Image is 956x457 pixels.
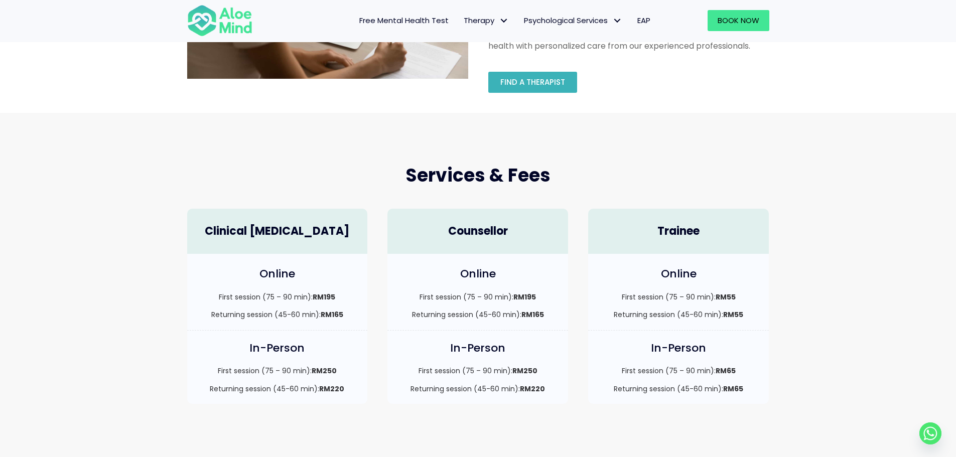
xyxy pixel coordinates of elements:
[488,72,577,93] a: Find a therapist
[708,10,769,31] a: Book Now
[456,10,516,31] a: TherapyTherapy: submenu
[405,163,551,188] span: Services & Fees
[497,14,511,28] span: Therapy: submenu
[265,10,658,31] nav: Menu
[598,266,759,282] h4: Online
[197,341,358,356] h4: In-Person
[516,10,630,31] a: Psychological ServicesPsychological Services: submenu
[610,14,625,28] span: Psychological Services: submenu
[397,341,558,356] h4: In-Person
[397,224,558,239] h4: Counsellor
[197,384,358,394] p: Returning session (45-60 min):
[598,292,759,302] p: First session (75 – 90 min):
[319,384,344,394] strong: RM220
[397,266,558,282] h4: Online
[187,4,252,37] img: Aloe mind Logo
[397,292,558,302] p: First session (75 – 90 min):
[598,310,759,320] p: Returning session (45-60 min):
[723,384,743,394] strong: RM65
[397,384,558,394] p: Returning session (45-60 min):
[397,366,558,376] p: First session (75 – 90 min):
[197,310,358,320] p: Returning session (45-60 min):
[723,310,743,320] strong: RM55
[397,310,558,320] p: Returning session (45-60 min):
[716,366,736,376] strong: RM65
[637,15,650,26] span: EAP
[197,292,358,302] p: First session (75 – 90 min):
[598,224,759,239] h4: Trainee
[598,341,759,356] h4: In-Person
[513,292,536,302] strong: RM195
[197,224,358,239] h4: Clinical [MEDICAL_DATA]
[598,384,759,394] p: Returning session (45-60 min):
[464,15,509,26] span: Therapy
[524,15,622,26] span: Psychological Services
[500,77,565,87] span: Find a therapist
[197,266,358,282] h4: Online
[718,15,759,26] span: Book Now
[512,366,537,376] strong: RM250
[321,310,343,320] strong: RM165
[313,292,335,302] strong: RM195
[359,15,449,26] span: Free Mental Health Test
[598,366,759,376] p: First session (75 – 90 min):
[197,366,358,376] p: First session (75 – 90 min):
[312,366,337,376] strong: RM250
[520,384,545,394] strong: RM220
[521,310,544,320] strong: RM165
[919,422,941,444] a: Whatsapp
[716,292,736,302] strong: RM55
[352,10,456,31] a: Free Mental Health Test
[630,10,658,31] a: EAP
